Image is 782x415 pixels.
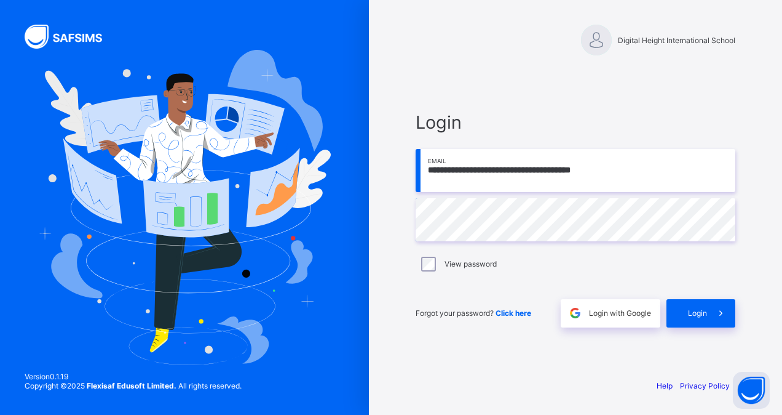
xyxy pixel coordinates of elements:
img: google.396cfc9801f0270233282035f929180a.svg [568,306,582,320]
button: Open asap [733,372,770,409]
span: Forgot your password? [416,308,531,318]
strong: Flexisaf Edusoft Limited. [87,381,176,390]
span: Digital Height International School [618,36,735,45]
span: Copyright © 2025 All rights reserved. [25,381,242,390]
span: Login [416,111,735,133]
a: Help [657,381,673,390]
span: Login [688,308,707,318]
img: SAFSIMS Logo [25,25,117,49]
a: Click here [496,308,531,318]
a: Privacy Policy [680,381,730,390]
span: Version 0.1.19 [25,372,242,381]
img: Hero Image [38,50,331,365]
label: View password [444,259,497,268]
span: Login with Google [589,308,651,318]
